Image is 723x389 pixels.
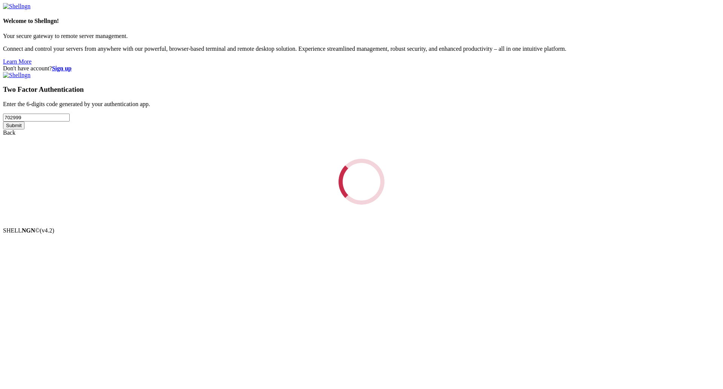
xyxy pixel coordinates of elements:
h4: Welcome to Shellngn! [3,18,720,24]
span: SHELL © [3,227,54,234]
span: 4.2.0 [40,227,55,234]
img: Shellngn [3,72,31,79]
a: Learn More [3,58,32,65]
p: Enter the 6-digits code generated by your authentication app. [3,101,720,108]
input: Two factor code [3,114,70,122]
div: Don't have account? [3,65,720,72]
p: Your secure gateway to remote server management. [3,33,720,40]
img: Shellngn [3,3,31,10]
b: NGN [22,227,35,234]
a: Sign up [52,65,72,71]
div: Loading... [339,159,384,205]
input: Submit [3,122,24,129]
a: Back [3,129,15,136]
h3: Two Factor Authentication [3,85,720,94]
p: Connect and control your servers from anywhere with our powerful, browser-based terminal and remo... [3,46,720,52]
